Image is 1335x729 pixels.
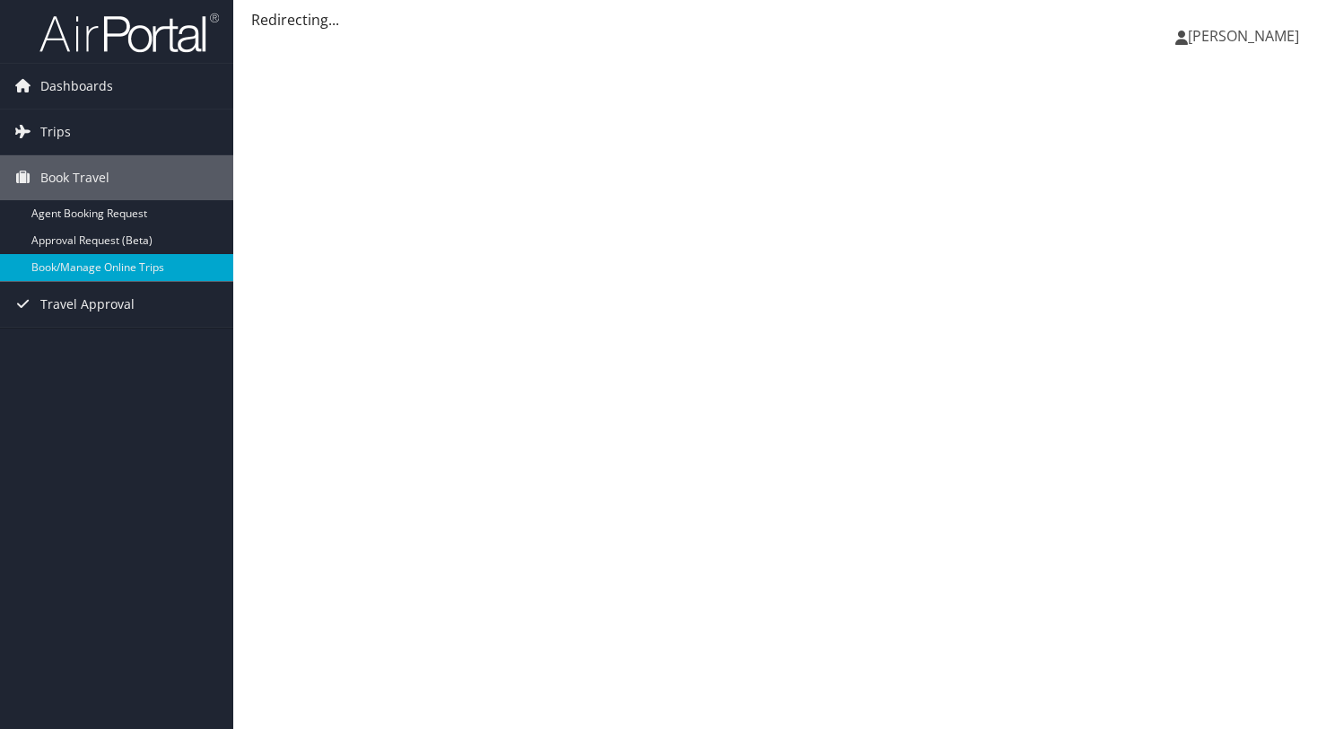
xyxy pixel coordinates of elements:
img: airportal-logo.png [39,12,219,54]
span: Travel Approval [40,282,135,327]
span: Book Travel [40,155,109,200]
span: [PERSON_NAME] [1188,26,1299,46]
a: [PERSON_NAME] [1175,9,1317,63]
span: Trips [40,110,71,154]
span: Dashboards [40,64,113,109]
div: Redirecting... [251,9,1317,31]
